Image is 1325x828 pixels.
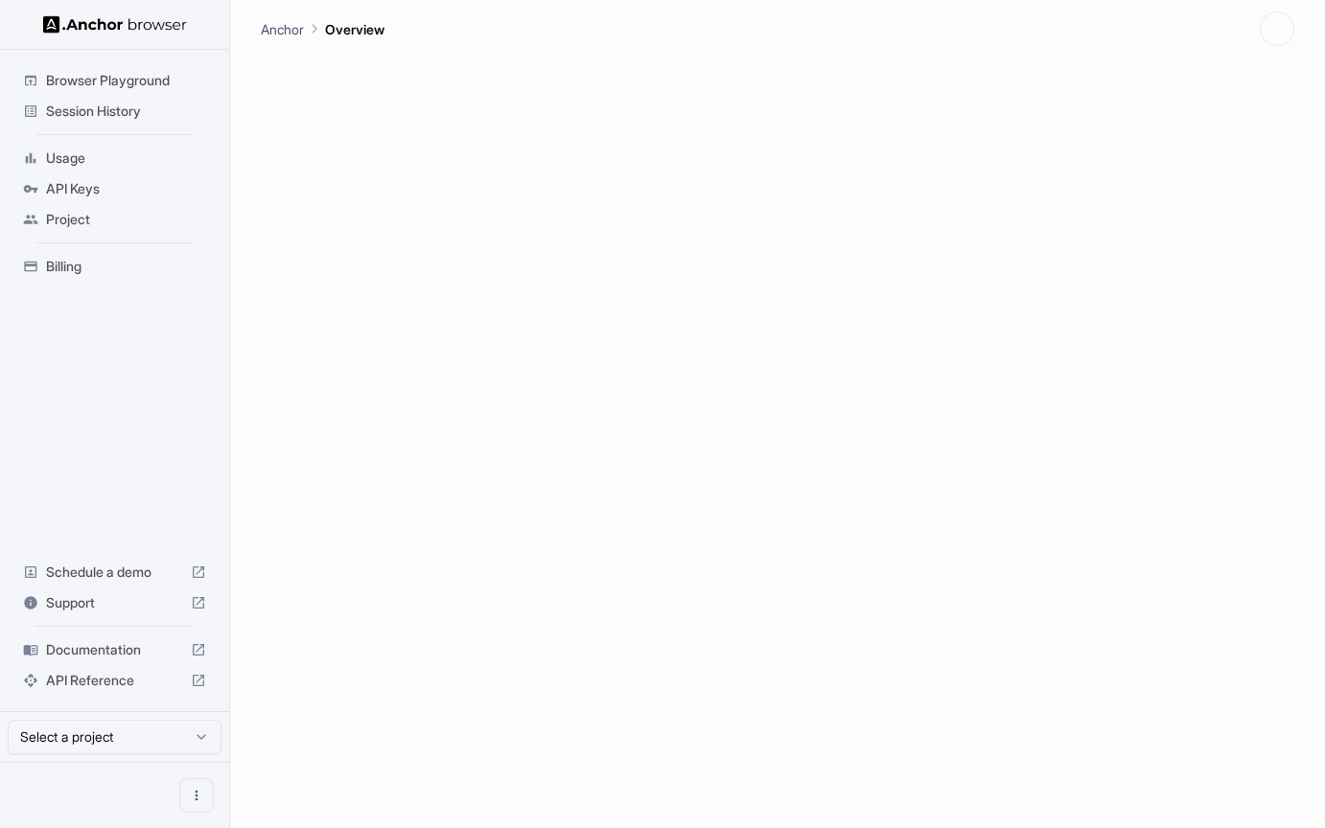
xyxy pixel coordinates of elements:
span: Usage [46,149,206,168]
div: Usage [15,143,214,173]
div: Session History [15,96,214,126]
span: Support [46,593,183,612]
p: Overview [325,19,384,39]
span: Session History [46,102,206,121]
span: Documentation [46,640,183,659]
img: Anchor Logo [43,15,187,34]
p: Anchor [261,19,304,39]
div: Schedule a demo [15,557,214,587]
div: Billing [15,251,214,282]
span: Browser Playground [46,71,206,90]
nav: breadcrumb [261,18,384,39]
button: Open menu [179,778,214,813]
div: API Keys [15,173,214,204]
span: API Reference [46,671,183,690]
div: Documentation [15,634,214,665]
div: API Reference [15,665,214,696]
span: Billing [46,257,206,276]
div: Support [15,587,214,618]
span: API Keys [46,179,206,198]
span: Project [46,210,206,229]
div: Browser Playground [15,65,214,96]
span: Schedule a demo [46,563,183,582]
div: Project [15,204,214,235]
